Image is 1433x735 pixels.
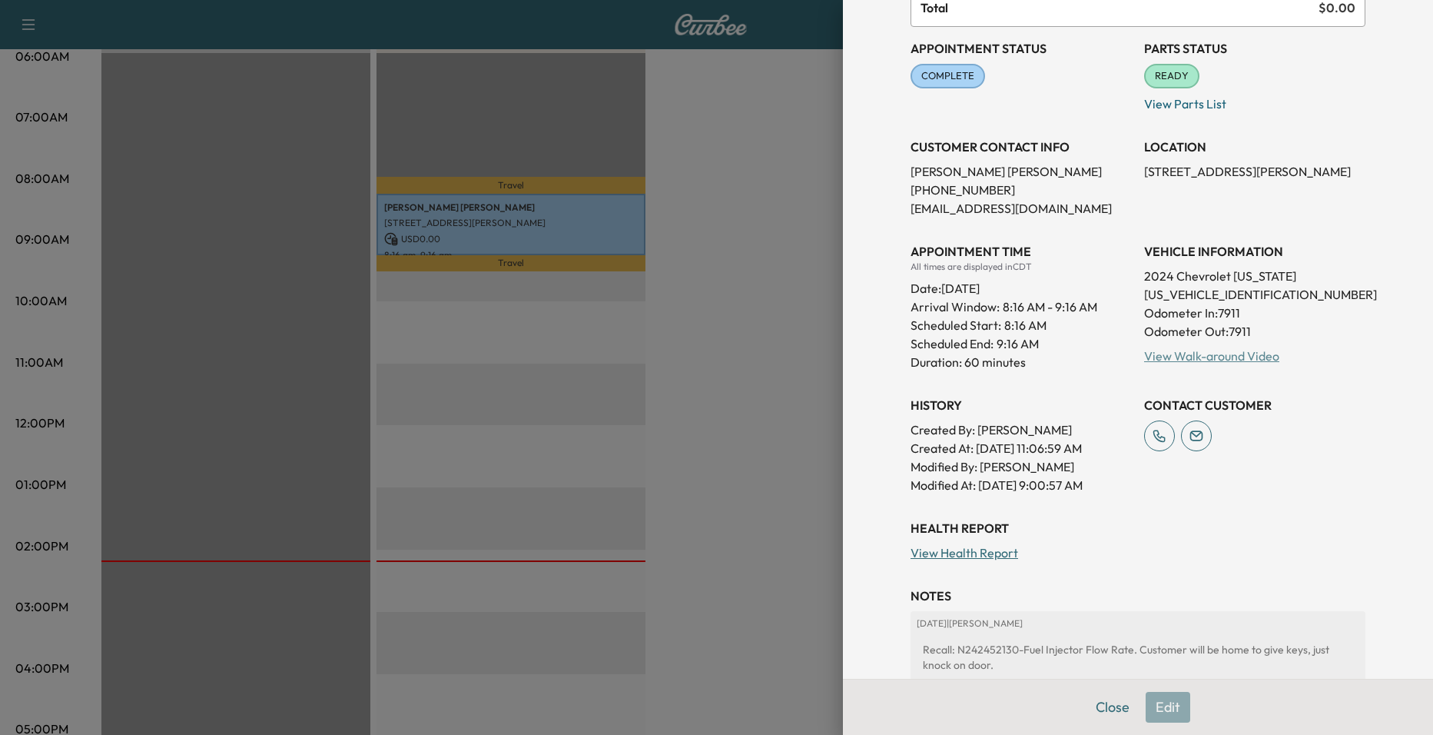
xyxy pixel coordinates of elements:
p: [STREET_ADDRESS][PERSON_NAME] [1144,162,1365,181]
p: Created At : [DATE] 11:06:59 AM [911,439,1132,457]
p: Scheduled End: [911,334,993,353]
p: [US_VEHICLE_IDENTIFICATION_NUMBER] [1144,285,1365,304]
span: 8:16 AM - 9:16 AM [1003,298,1097,316]
div: Date: [DATE] [911,273,1132,298]
p: Duration: 60 minutes [911,353,1132,371]
h3: CUSTOMER CONTACT INFO [911,138,1132,156]
p: Created By : [PERSON_NAME] [911,421,1132,439]
h3: VEHICLE INFORMATION [1144,242,1365,261]
p: [EMAIL_ADDRESS][DOMAIN_NAME] [911,199,1132,218]
p: Modified By : [PERSON_NAME] [911,457,1132,476]
div: Recall: N242452130-Fuel Injector Flow Rate. Customer will be home to give keys, just knock on door. [917,636,1359,679]
p: [PERSON_NAME] [PERSON_NAME] [911,162,1132,181]
h3: Health Report [911,519,1365,537]
a: View Walk-around Video [1144,348,1279,364]
p: Arrival Window: [911,298,1132,316]
div: All times are displayed in CDT [911,261,1132,273]
span: READY [1146,68,1198,84]
p: [DATE] | [PERSON_NAME] [917,617,1359,630]
a: View Health Report [911,545,1018,560]
p: Odometer In: 7911 [1144,304,1365,322]
p: 8:16 AM [1004,316,1047,334]
p: Odometer Out: 7911 [1144,322,1365,341]
h3: NOTES [911,587,1365,605]
h3: CONTACT CUSTOMER [1144,396,1365,414]
span: COMPLETE [912,68,984,84]
h3: LOCATION [1144,138,1365,156]
h3: History [911,396,1132,414]
p: 9:16 AM [997,334,1039,353]
p: [PHONE_NUMBER] [911,181,1132,199]
button: Close [1086,692,1139,723]
h3: APPOINTMENT TIME [911,242,1132,261]
p: Modified At : [DATE] 9:00:57 AM [911,476,1132,494]
h3: Parts Status [1144,39,1365,58]
p: View Parts List [1144,88,1365,113]
h3: Appointment Status [911,39,1132,58]
p: Scheduled Start: [911,316,1001,334]
p: 2024 Chevrolet [US_STATE] [1144,267,1365,285]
